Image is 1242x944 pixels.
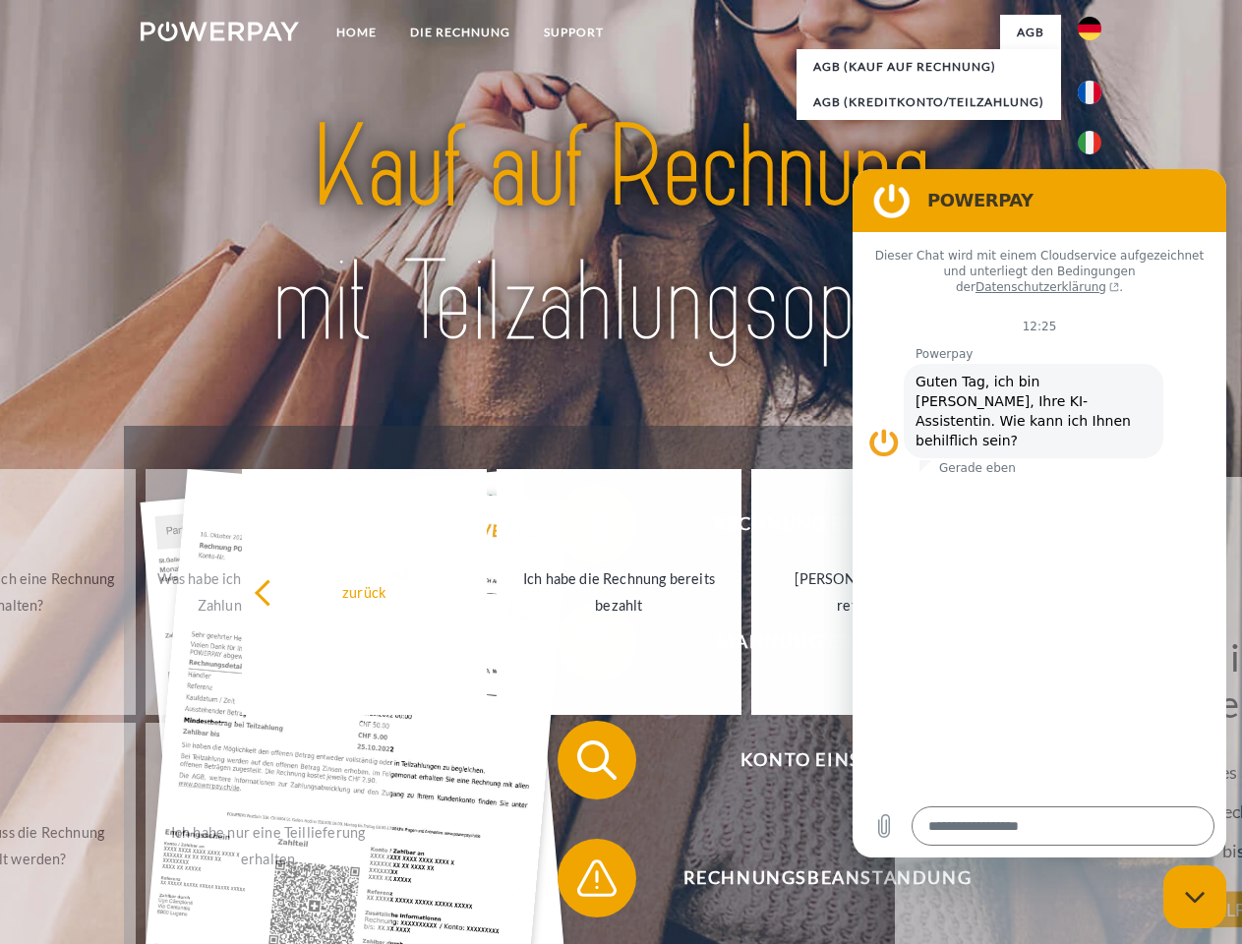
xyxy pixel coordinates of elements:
[1078,81,1101,104] img: fr
[572,854,621,903] img: qb_warning.svg
[572,736,621,785] img: qb_search.svg
[320,15,393,50] a: Home
[188,94,1054,377] img: title-powerpay_de.svg
[763,565,984,619] div: [PERSON_NAME] wurde retourniert
[1078,131,1101,154] img: it
[157,819,379,872] div: Ich habe nur eine Teillieferung erhalten
[157,565,379,619] div: Was habe ich noch offen, ist meine Zahlung eingegangen?
[146,469,390,715] a: Was habe ich noch offen, ist meine Zahlung eingegangen?
[558,839,1069,917] button: Rechnungsbeanstandung
[508,565,730,619] div: Ich habe die Rechnung bereits bezahlt
[797,85,1061,120] a: AGB (Kreditkonto/Teilzahlung)
[1163,865,1226,928] iframe: Schaltfläche zum Öffnen des Messaging-Fensters; Konversation läuft
[1000,15,1061,50] a: agb
[1078,17,1101,40] img: de
[393,15,527,50] a: DIE RECHNUNG
[853,169,1226,857] iframe: Messaging-Fenster
[254,578,475,605] div: zurück
[586,839,1068,917] span: Rechnungsbeanstandung
[797,49,1061,85] a: AGB (Kauf auf Rechnung)
[558,721,1069,799] button: Konto einsehen
[527,15,621,50] a: SUPPORT
[586,721,1068,799] span: Konto einsehen
[141,22,299,41] img: logo-powerpay-white.svg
